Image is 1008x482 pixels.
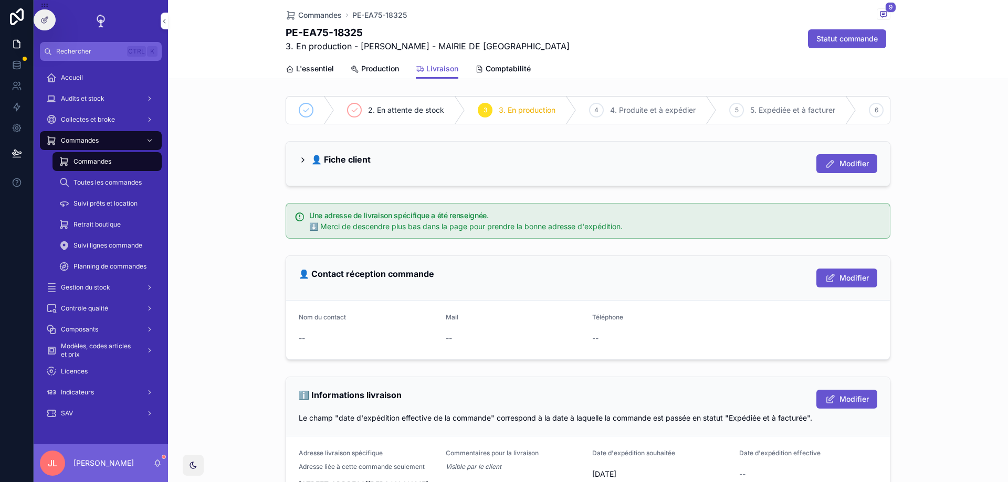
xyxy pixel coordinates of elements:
[839,158,869,169] span: Modifier
[416,59,458,79] a: Livraison
[40,341,162,360] a: Modèles, codes articles et prix
[52,194,162,213] a: Suivi prêts et location
[426,63,458,74] span: Livraison
[816,34,878,44] span: Statut commande
[40,278,162,297] a: Gestion du stock
[309,221,881,232] div: ⬇️ Merci de descendre plus bas dans la page pour prendre la bonne adresse d'expédition.
[750,105,835,115] span: 5. Expédiée et à facturer
[351,59,399,80] a: Production
[40,299,162,318] a: Contrôle qualité
[148,47,156,56] span: K
[40,362,162,381] a: Licences
[299,313,346,321] span: Nom du contact
[594,106,598,114] span: 4
[816,390,877,409] button: Modifier
[73,157,111,166] span: Commandes
[299,269,434,280] h2: 👤 Contact réception commande
[40,320,162,339] a: Composants
[296,63,334,74] span: L'essentiel
[839,394,869,404] span: Modifier
[816,269,877,287] button: Modifier
[739,469,745,479] span: --
[73,199,138,208] span: Suivi prêts et location
[73,220,121,229] span: Retrait boutique
[73,178,142,187] span: Toutes les commandes
[361,63,399,74] span: Production
[475,59,531,80] a: Comptabilité
[816,154,877,173] button: Modifier
[127,46,146,57] span: Ctrl
[73,458,134,468] p: [PERSON_NAME]
[34,61,168,436] div: scrollable content
[885,2,896,13] span: 9
[61,388,94,397] span: Indicateurs
[592,333,598,344] span: --
[299,463,425,471] span: Adresse liée à cette commande seulement
[61,409,73,417] span: SAV
[286,10,342,20] a: Commandes
[446,313,458,321] span: Mail
[839,273,869,283] span: Modifier
[61,342,138,359] span: Modèles, codes articles et prix
[56,47,123,56] span: Rechercher
[286,59,334,80] a: L'essentiel
[52,152,162,171] a: Commandes
[40,42,162,61] button: RechercherCtrlK
[299,390,402,401] h2: ℹ️ Informations livraison
[40,404,162,423] a: SAV
[446,449,539,457] span: Commentaires pour la livraison
[61,283,110,292] span: Gestion du stock
[40,131,162,150] a: Commandes
[61,73,83,82] span: Accueil
[486,63,531,74] span: Comptabilité
[61,94,104,103] span: Audits et stock
[52,257,162,276] a: Planning de commandes
[499,105,555,115] span: 3. En production
[73,262,146,271] span: Planning de commandes
[368,105,444,115] span: 2. En attente de stock
[52,215,162,234] a: Retrait boutique
[61,115,115,124] span: Collectes et broke
[299,333,305,344] span: --
[92,13,109,29] img: App logo
[52,173,162,192] a: Toutes les commandes
[286,40,570,52] span: 3. En production - [PERSON_NAME] - MAIRIE DE [GEOGRAPHIC_DATA]
[286,26,570,40] h1: PE-EA75-18325
[73,241,142,250] span: Suivi lignes commande
[352,10,407,20] a: PE-EA75-18325
[61,136,99,145] span: Commandes
[52,236,162,255] a: Suivi lignes commande
[61,325,98,334] span: Composants
[446,333,452,344] span: --
[875,106,878,114] span: 6
[739,449,821,457] span: Date d'expédition effective
[592,469,731,479] span: [DATE]
[61,304,108,313] span: Contrôle qualité
[298,10,342,20] span: Commandes
[309,222,623,231] span: ⬇️ Merci de descendre plus bas dans la page pour prendre la bonne adresse d'expédition.
[40,383,162,402] a: Indicateurs
[877,8,890,22] button: 9
[592,313,623,321] span: Téléphone
[592,449,675,457] span: Date d'expédition souhaitée
[40,110,162,129] a: Collectes et broke
[299,413,812,422] span: Le champ "date d'expédition effective de la commande" correspond à la date à laquelle la commande...
[40,89,162,108] a: Audits et stock
[610,105,696,115] span: 4. Produite et à expédier
[48,457,57,469] span: JL
[299,449,383,457] span: Adresse livraison spécifique
[446,463,501,471] em: Visible par le client
[309,212,881,219] h5: Une adresse de livraison spécifique a été renseignée.
[311,154,371,165] h2: 👤 Fiche client
[484,106,487,114] span: 3
[808,29,886,48] button: Statut commande
[61,367,88,376] span: Licences
[40,68,162,87] a: Accueil
[735,106,739,114] span: 5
